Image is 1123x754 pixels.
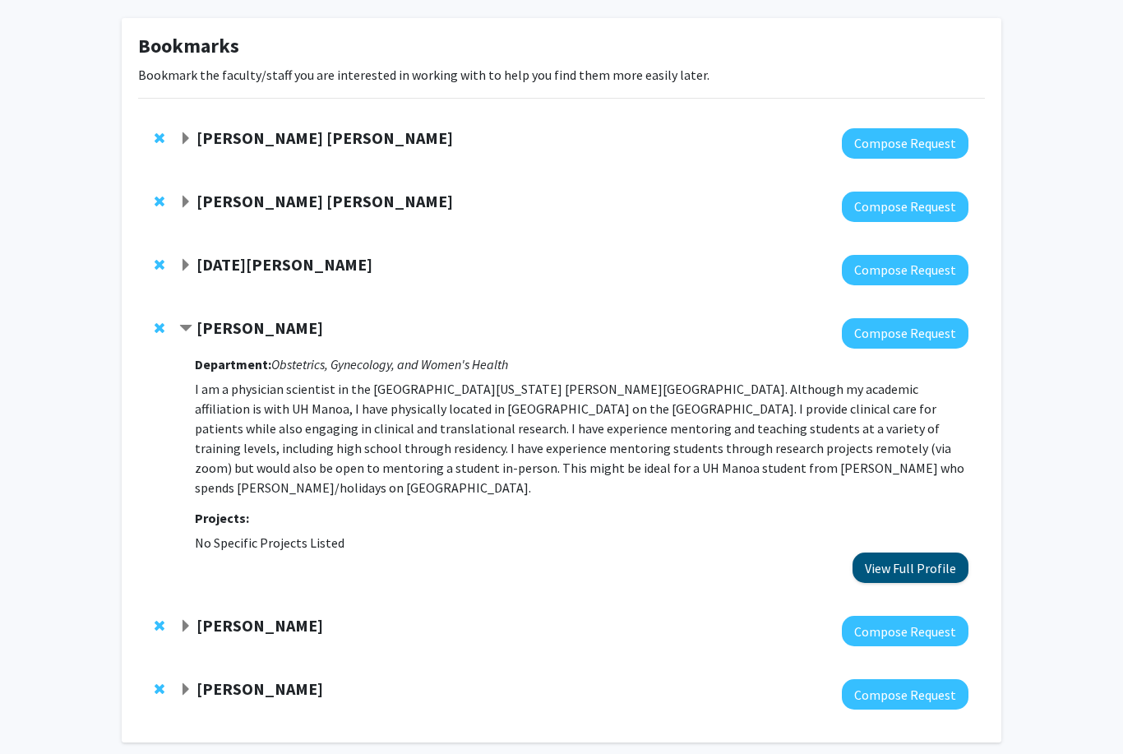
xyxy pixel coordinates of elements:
[271,356,508,372] i: Obstetrics, Gynecology, and Women's Health
[196,678,323,699] strong: [PERSON_NAME]
[196,254,372,275] strong: [DATE][PERSON_NAME]
[155,195,164,208] span: Remove Nash Witten from bookmarks
[179,322,192,335] span: Contract Paris Stowers Bookmark
[842,679,968,710] button: Compose Request to Jerris Hedges
[196,615,323,636] strong: [PERSON_NAME]
[853,553,968,583] button: View Full Profile
[179,259,192,272] span: Expand Lucia Seale Bookmark
[195,510,249,526] strong: Projects:
[842,192,968,222] button: Compose Request to Nash Witten
[179,683,192,696] span: Expand Jerris Hedges Bookmark
[155,619,164,632] span: Remove hyo-Chun Yoon from bookmarks
[155,682,164,696] span: Remove Jerris Hedges from bookmarks
[195,379,968,497] p: I am a physician scientist in the [GEOGRAPHIC_DATA][US_STATE] [PERSON_NAME][GEOGRAPHIC_DATA]. Alt...
[155,258,164,271] span: Remove Lucia Seale from bookmarks
[138,35,985,58] h1: Bookmarks
[842,128,968,159] button: Compose Request to Samia Valeria Ozorio Dutra
[195,534,344,551] span: No Specific Projects Listed
[179,132,192,146] span: Expand Samia Valeria Ozorio Dutra Bookmark
[155,132,164,145] span: Remove Samia Valeria Ozorio Dutra from bookmarks
[179,196,192,209] span: Expand Nash Witten Bookmark
[179,620,192,633] span: Expand hyo-Chun Yoon Bookmark
[196,191,453,211] strong: [PERSON_NAME] [PERSON_NAME]
[138,65,985,85] p: Bookmark the faculty/staff you are interested in working with to help you find them more easily l...
[842,318,968,349] button: Compose Request to Paris Stowers
[195,356,271,372] strong: Department:
[155,321,164,335] span: Remove Paris Stowers from bookmarks
[842,255,968,285] button: Compose Request to Lucia Seale
[196,127,453,148] strong: [PERSON_NAME] [PERSON_NAME]
[842,616,968,646] button: Compose Request to hyo-Chun Yoon
[12,680,70,742] iframe: Chat
[196,317,323,338] strong: [PERSON_NAME]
